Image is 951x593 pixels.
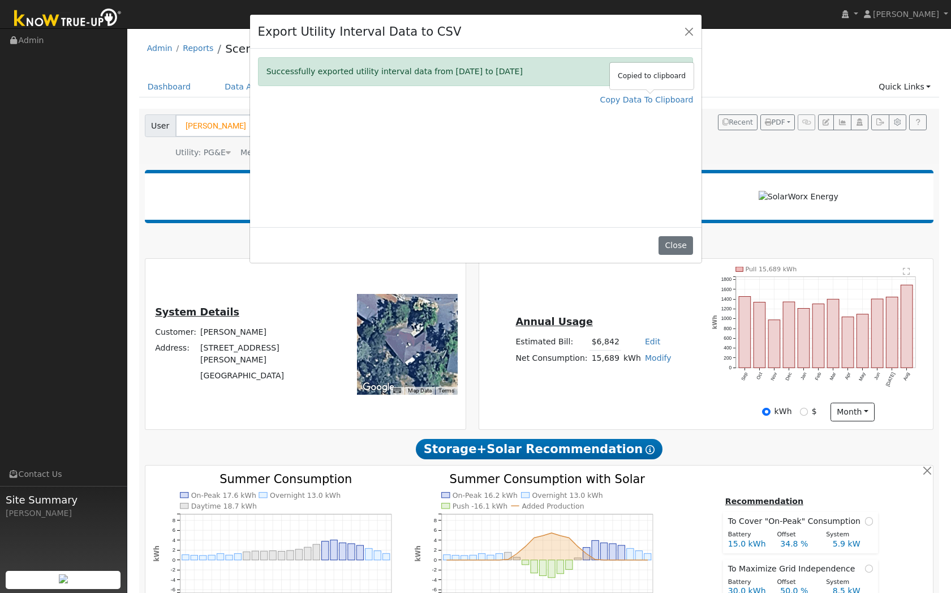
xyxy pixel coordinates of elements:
[681,23,697,39] button: Close
[600,94,694,106] a: Copy Data To Clipboard
[659,236,693,255] button: Close
[669,58,692,86] button: Close
[258,57,694,86] div: Successfully exported utility interval data from [DATE] to [DATE]
[258,23,462,41] h4: Export Utility Interval Data to CSV
[610,63,694,89] div: Copied to clipboard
